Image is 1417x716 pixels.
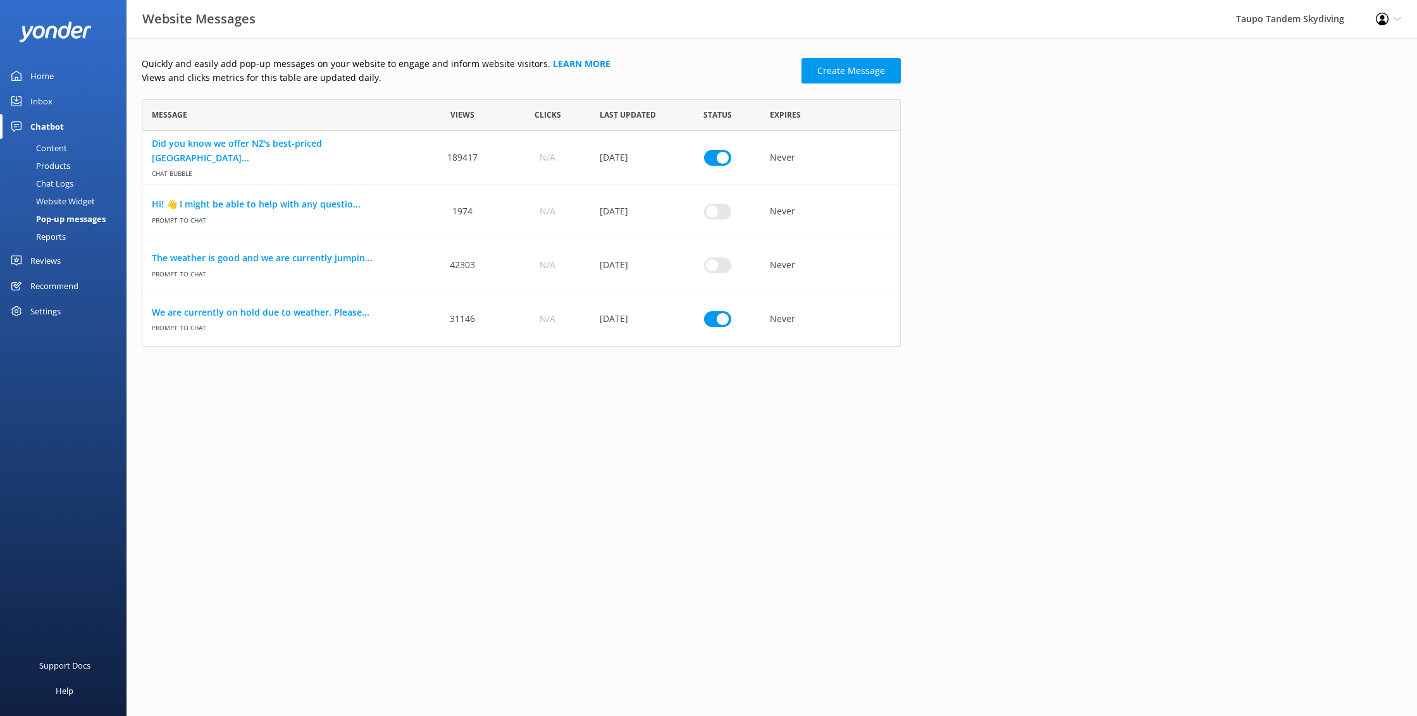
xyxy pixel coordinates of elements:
div: 31146 [420,292,505,346]
a: Pop-up messages [8,210,127,228]
span: Clicks [535,109,561,121]
a: Hi! 👋 I might be able to help with any questio... [152,197,411,211]
a: Create Message [801,58,901,83]
p: Views and clicks metrics for this table are updated daily. [142,71,794,85]
div: Inbox [30,89,53,114]
a: Website Widget [8,192,127,210]
span: Prompt to Chat [152,265,411,278]
img: yonder-white-logo.png [19,22,92,42]
a: We are currently on hold due to weather. Please... [152,306,411,319]
div: Chatbot [30,114,64,139]
div: Content [8,139,67,157]
div: 10 Oct 2025 [590,292,675,346]
div: Recommend [30,273,78,299]
div: Support Docs [39,653,90,678]
span: N/A [540,312,555,326]
div: Home [30,63,54,89]
span: Last updated [600,109,656,121]
div: Never [760,185,900,238]
div: Reports [8,228,66,245]
p: Quickly and easily add pop-up messages on your website to engage and inform website visitors. [142,57,794,71]
div: Reviews [30,248,61,273]
div: 1974 [420,185,505,238]
div: Settings [30,299,61,324]
div: Never [760,292,900,346]
div: Never [760,131,900,185]
span: Chat bubble [152,165,411,178]
span: N/A [540,258,555,272]
div: row [142,238,901,292]
span: Views [450,109,474,121]
div: 189417 [420,131,505,185]
span: N/A [540,204,555,218]
a: The weather is good and we are currently jumpin... [152,251,411,265]
a: Reports [8,228,127,245]
h3: Website Messages [142,9,256,29]
a: Learn more [553,58,610,70]
div: grid [142,131,901,346]
a: Content [8,139,127,157]
span: Message [152,109,187,121]
a: Chat Logs [8,175,127,192]
div: Pop-up messages [8,210,106,228]
span: Status [703,109,732,121]
div: Never [760,238,900,292]
span: N/A [540,151,555,164]
div: 42303 [420,238,505,292]
div: row [142,292,901,346]
span: Prompt to Chat [152,319,411,333]
span: Prompt to Chat [152,211,411,225]
div: 09 Oct 2025 [590,238,675,292]
div: Help [56,678,73,703]
div: Products [8,157,70,175]
div: Chat Logs [8,175,73,192]
a: Did you know we offer NZ's best-priced [GEOGRAPHIC_DATA]... [152,137,411,165]
div: 30 Jan 2025 [590,131,675,185]
div: Website Widget [8,192,95,210]
div: 07 May 2025 [590,185,675,238]
span: Expires [770,109,801,121]
div: row [142,131,901,185]
a: Products [8,157,127,175]
div: row [142,185,901,238]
